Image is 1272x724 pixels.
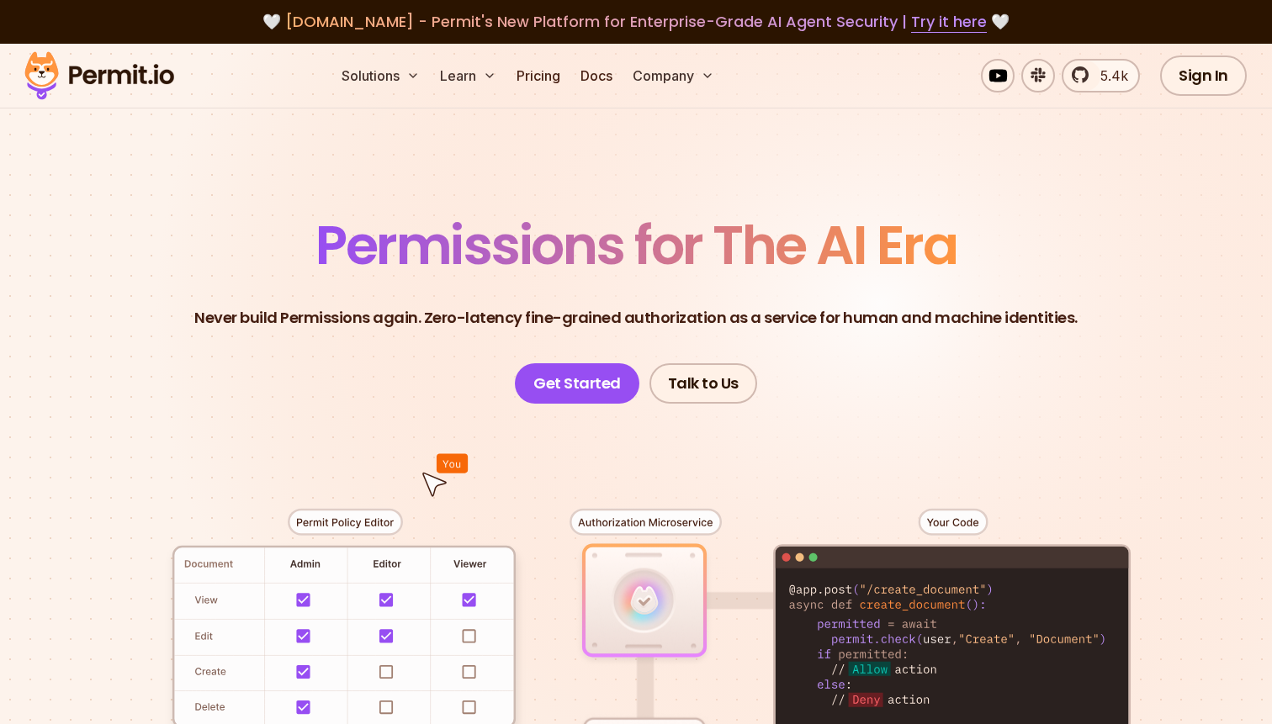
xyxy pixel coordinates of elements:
a: 5.4k [1062,59,1140,92]
div: 🤍 🤍 [40,10,1232,34]
button: Company [626,59,721,92]
span: 5.4k [1090,66,1128,86]
a: Get Started [515,363,639,404]
a: Talk to Us [649,363,757,404]
a: Pricing [510,59,567,92]
a: Docs [574,59,619,92]
button: Learn [433,59,503,92]
p: Never build Permissions again. Zero-latency fine-grained authorization as a service for human and... [194,306,1078,330]
button: Solutions [335,59,427,92]
img: Permit logo [17,47,182,104]
a: Sign In [1160,55,1247,96]
span: Permissions for The AI Era [315,208,957,283]
a: Try it here [911,11,987,33]
span: [DOMAIN_NAME] - Permit's New Platform for Enterprise-Grade AI Agent Security | [285,11,987,32]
